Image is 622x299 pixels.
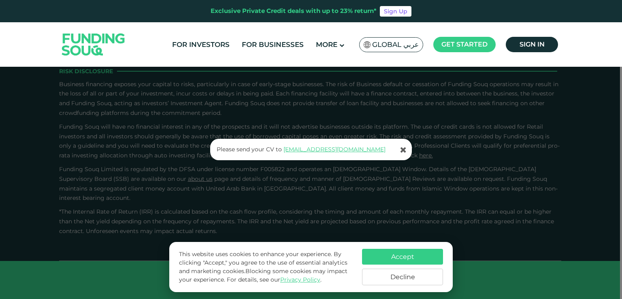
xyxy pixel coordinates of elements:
img: SA Flag [364,41,371,48]
img: Logo [54,24,133,65]
a: For Investors [170,38,232,51]
p: This website uses cookies to enhance your experience. By clicking "Accept," you agree to the use ... [179,250,354,284]
span: Global عربي [372,40,419,49]
button: Decline [362,269,443,285]
a: Sign Up [380,6,411,17]
button: Accept [362,249,443,265]
span: More [316,40,337,49]
a: [EMAIL_ADDRESS][DOMAIN_NAME] [283,146,386,153]
span: Get started [441,40,488,48]
div: Exclusive Private Credit deals with up to 23% return* [211,6,377,16]
span: For details, see our . [227,276,322,283]
a: For Businesses [240,38,306,51]
span: Sign in [520,40,545,48]
a: Sign in [506,37,558,52]
span: Blocking some cookies may impact your experience. [179,267,347,283]
span: Please send your CV to [217,146,282,153]
a: Privacy Policy [280,276,320,283]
